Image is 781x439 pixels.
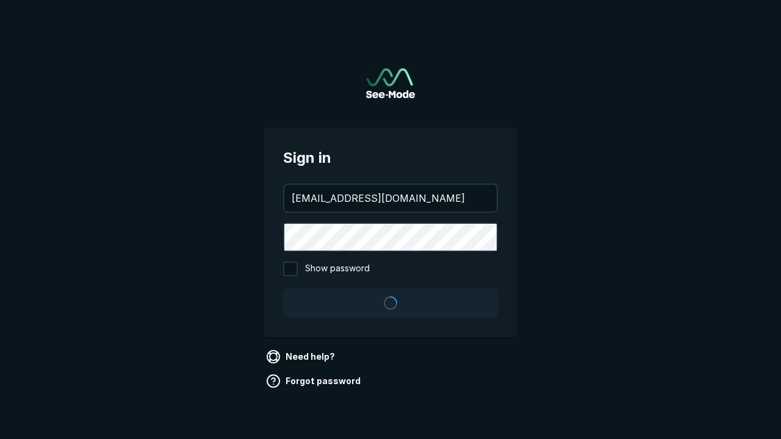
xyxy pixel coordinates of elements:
input: your@email.com [284,185,497,212]
img: See-Mode Logo [366,68,415,98]
span: Show password [305,262,370,276]
span: Sign in [283,147,498,169]
a: Go to sign in [366,68,415,98]
a: Need help? [264,347,340,366]
a: Forgot password [264,371,365,391]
